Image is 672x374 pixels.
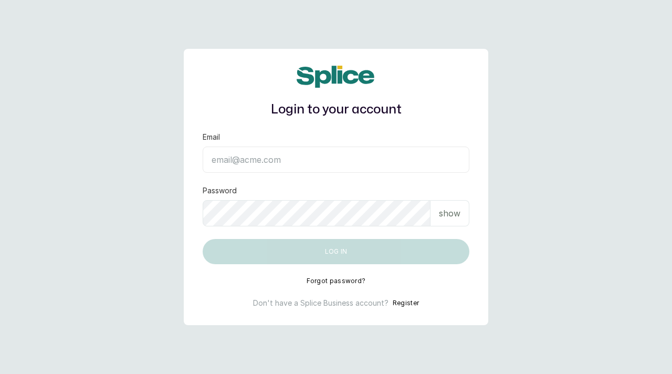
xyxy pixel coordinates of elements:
[203,100,469,119] h1: Login to your account
[203,147,469,173] input: email@acme.com
[253,298,388,308] p: Don't have a Splice Business account?
[393,298,419,308] button: Register
[307,277,366,285] button: Forgot password?
[203,132,220,142] label: Email
[203,185,237,196] label: Password
[203,239,469,264] button: Log in
[439,207,460,220] p: show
